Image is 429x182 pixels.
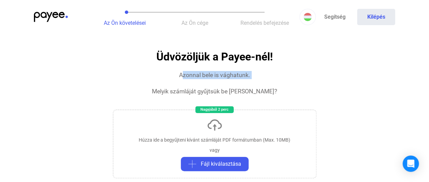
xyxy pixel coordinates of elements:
[181,20,208,26] span: Az Ön cége
[188,160,196,168] img: plus-grey
[104,20,146,26] span: Az Ön követelései
[304,13,312,21] img: HU
[240,20,289,26] span: Rendelés befejezése
[403,156,419,172] div: Open Intercom Messenger
[179,71,250,79] div: Azonnal bele is vághatunk.
[201,160,241,168] span: Fájl kiválasztása
[357,9,395,25] button: Kilépés
[181,157,249,171] button: plus-greyFájl kiválasztása
[316,9,354,25] a: Segítség
[156,51,273,63] h1: Üdvözöljük a Payee-nél!
[210,147,220,153] div: vagy
[207,117,223,133] img: upload-cloud
[34,12,68,22] img: payee-logo
[195,106,234,113] div: Nagyjából 2 perc
[139,136,290,143] div: Húzza ide a begyűjteni kívánt számláját PDF formátumban (Max. 10MB)
[299,9,316,25] button: HU
[152,87,277,95] div: Melyik számláját gyűjtsük be [PERSON_NAME]?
